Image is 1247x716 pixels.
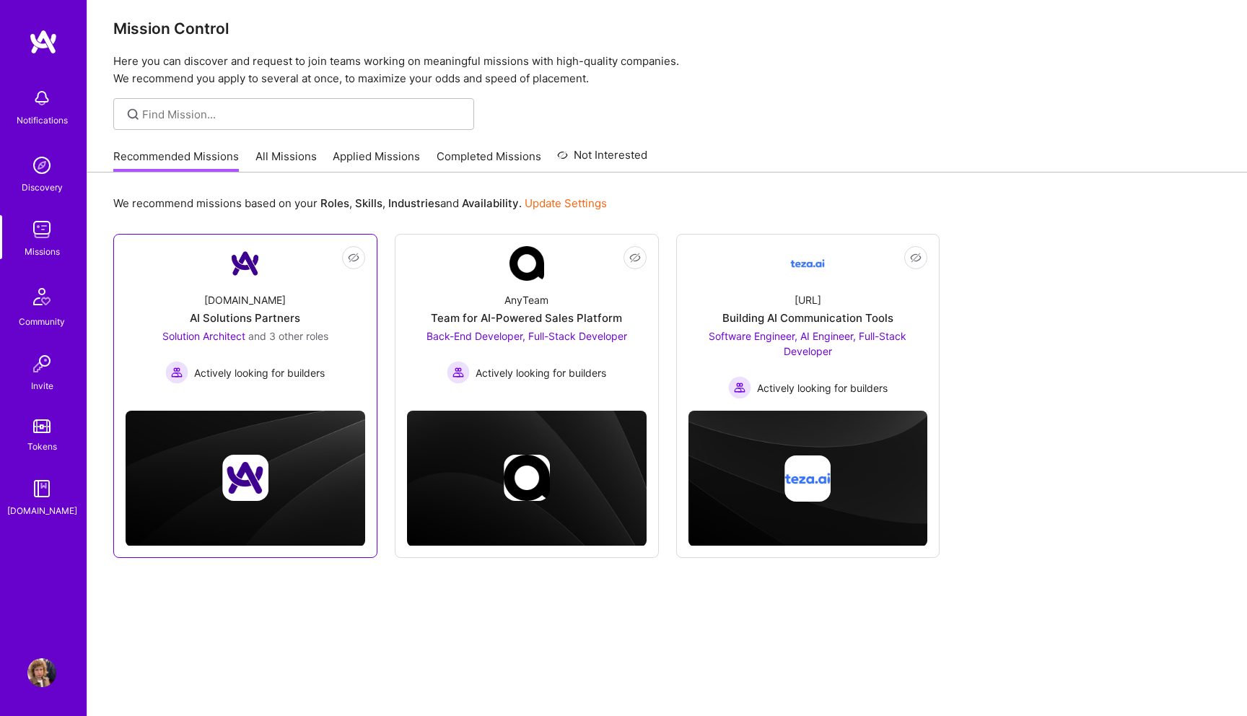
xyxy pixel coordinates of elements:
[437,149,541,173] a: Completed Missions
[388,196,440,210] b: Industries
[228,246,263,281] img: Company Logo
[126,411,365,546] img: cover
[407,411,647,546] img: cover
[790,246,825,281] img: Company Logo
[22,180,63,195] div: Discovery
[525,196,607,210] a: Update Settings
[27,439,57,454] div: Tokens
[204,292,286,307] div: [DOMAIN_NAME]
[165,361,188,384] img: Actively looking for builders
[27,151,56,180] img: discovery
[255,149,317,173] a: All Missions
[509,246,544,281] img: Company Logo
[462,196,519,210] b: Availability
[24,658,60,687] a: User Avatar
[504,455,550,501] img: Company logo
[126,246,365,390] a: Company Logo[DOMAIN_NAME]AI Solutions PartnersSolution Architect and 3 other rolesActively lookin...
[688,411,928,546] img: cover
[113,196,607,211] p: We recommend missions based on your , , and .
[910,252,922,263] i: icon EyeClosed
[19,314,65,329] div: Community
[27,215,56,244] img: teamwork
[142,107,463,122] input: Find Mission...
[31,378,53,393] div: Invite
[113,53,1221,87] p: Here you can discover and request to join teams working on meaningful missions with high-quality ...
[29,29,58,55] img: logo
[795,292,821,307] div: [URL]
[431,310,622,326] div: Team for AI-Powered Sales Platform
[728,376,751,399] img: Actively looking for builders
[426,330,627,342] span: Back-End Developer, Full-Stack Developer
[557,147,647,173] a: Not Interested
[504,292,548,307] div: AnyTeam
[348,252,359,263] i: icon EyeClosed
[447,361,470,384] img: Actively looking for builders
[476,365,606,380] span: Actively looking for builders
[688,246,928,399] a: Company Logo[URL]Building AI Communication ToolsSoftware Engineer, AI Engineer, Full-Stack Develo...
[27,658,56,687] img: User Avatar
[125,106,141,123] i: icon SearchGrey
[722,310,893,326] div: Building AI Communication Tools
[162,330,245,342] span: Solution Architect
[222,455,268,501] img: Company logo
[27,349,56,378] img: Invite
[7,503,77,518] div: [DOMAIN_NAME]
[407,246,647,390] a: Company LogoAnyTeamTeam for AI-Powered Sales PlatformBack-End Developer, Full-Stack Developer Act...
[194,365,325,380] span: Actively looking for builders
[320,196,349,210] b: Roles
[190,310,300,326] div: AI Solutions Partners
[784,455,831,502] img: Company logo
[629,252,641,263] i: icon EyeClosed
[248,330,328,342] span: and 3 other roles
[25,244,60,259] div: Missions
[27,84,56,113] img: bell
[333,149,420,173] a: Applied Missions
[355,196,382,210] b: Skills
[25,279,59,314] img: Community
[33,419,51,433] img: tokens
[113,149,239,173] a: Recommended Missions
[27,474,56,503] img: guide book
[17,113,68,128] div: Notifications
[113,19,1221,38] h3: Mission Control
[757,380,888,396] span: Actively looking for builders
[709,330,906,357] span: Software Engineer, AI Engineer, Full-Stack Developer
